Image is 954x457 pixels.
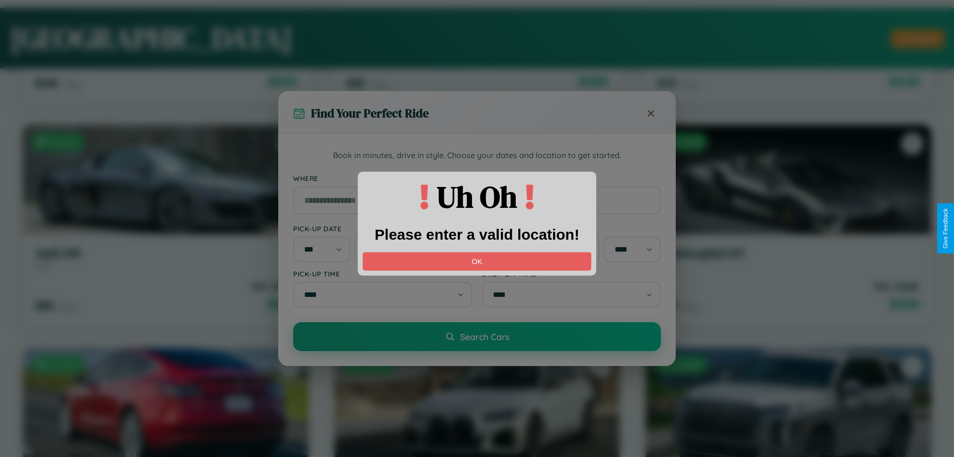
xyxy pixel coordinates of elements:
h3: Find Your Perfect Ride [311,105,429,121]
span: Search Cars [460,331,509,342]
p: Book in minutes, drive in style. Choose your dates and location to get started. [293,149,661,162]
label: Drop-off Date [482,224,661,233]
label: Where [293,174,661,183]
label: Drop-off Time [482,270,661,278]
label: Pick-up Date [293,224,472,233]
label: Pick-up Time [293,270,472,278]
